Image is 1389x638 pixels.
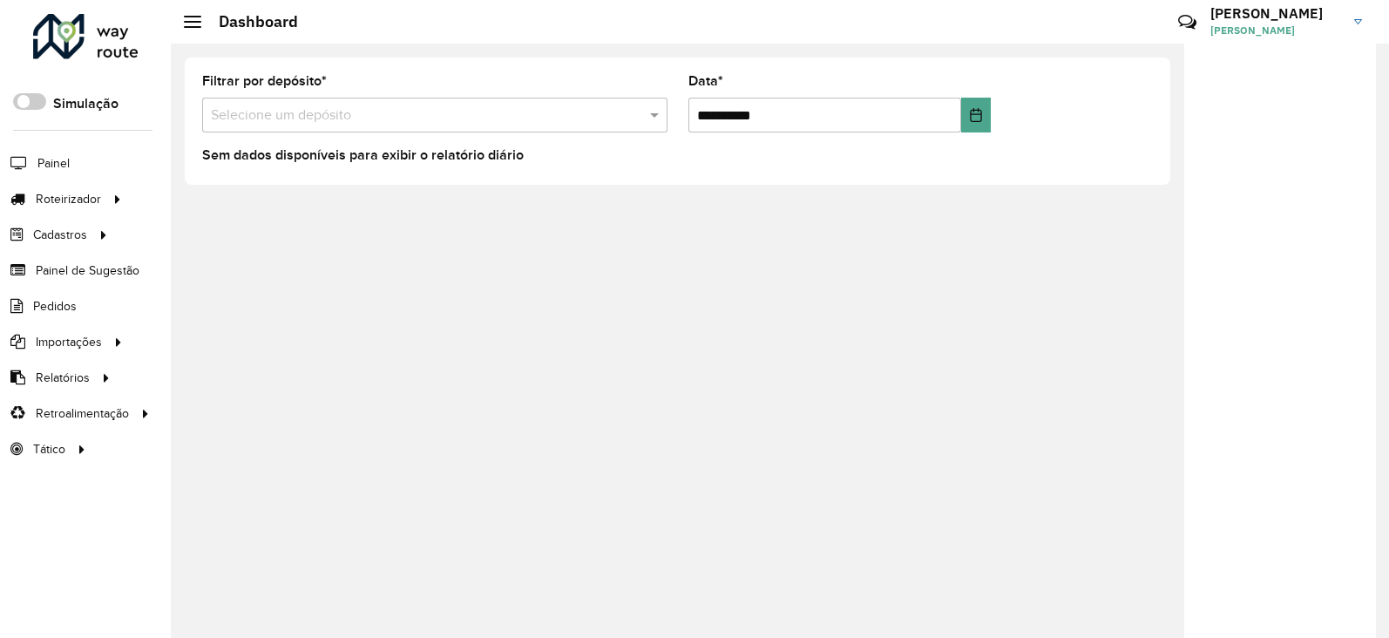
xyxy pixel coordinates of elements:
span: Pedidos [33,297,77,316]
button: Choose Date [961,98,991,132]
a: Contato Rápido [1169,3,1206,41]
span: Relatórios [36,369,90,387]
h2: Dashboard [201,12,298,31]
label: Simulação [53,93,119,114]
span: Painel [37,154,70,173]
label: Filtrar por depósito [202,71,327,92]
span: Cadastros [33,226,87,244]
span: [PERSON_NAME] [1210,23,1341,38]
label: Sem dados disponíveis para exibir o relatório diário [202,145,524,166]
span: Retroalimentação [36,404,129,423]
span: Roteirizador [36,190,101,208]
span: Tático [33,440,65,458]
span: Painel de Sugestão [36,261,139,280]
span: Importações [36,333,102,351]
label: Data [688,71,723,92]
h3: [PERSON_NAME] [1210,5,1341,22]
